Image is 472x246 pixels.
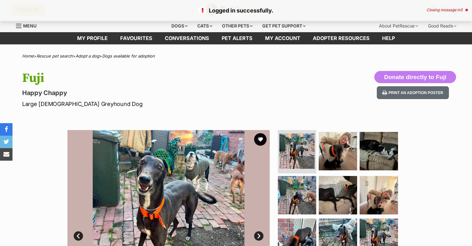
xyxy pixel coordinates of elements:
[215,32,259,44] a: Pet alerts
[377,86,449,99] button: Print an adoption poster
[375,20,422,32] div: About PetRescue
[114,32,159,44] a: Favourites
[22,88,286,97] p: Happy Chappy
[22,71,286,85] h1: Fuji
[360,176,398,214] img: Photo of Fuji
[23,23,37,28] span: Menu
[6,6,466,15] p: Logged in successfully.
[460,8,463,12] span: 5
[74,231,83,241] a: Prev
[22,100,286,108] p: Large [DEMOGRAPHIC_DATA] Greyhound Dog
[218,20,257,32] div: Other pets
[360,132,398,170] img: Photo of Fuji
[71,32,114,44] a: My profile
[193,20,217,32] div: Cats
[278,176,316,214] img: Photo of Fuji
[159,32,215,44] a: conversations
[319,176,357,214] img: Photo of Fuji
[258,20,310,32] div: Get pet support
[376,32,401,44] a: Help
[37,53,73,58] a: Rescue pet search
[76,53,99,58] a: Adopt a dog
[254,133,267,146] button: favourite
[7,54,465,58] div: > > >
[102,53,155,58] a: Dogs available for adoption
[307,32,376,44] a: Adopter resources
[254,231,263,241] a: Next
[319,132,357,170] img: Photo of Fuji
[167,20,192,32] div: Dogs
[259,32,307,44] a: My account
[22,53,34,58] a: Home
[424,20,461,32] div: Good Reads
[16,20,41,31] a: Menu
[426,8,468,12] div: Closing message in
[279,133,315,169] img: Photo of Fuji
[374,71,456,83] button: Donate directly to Fuji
